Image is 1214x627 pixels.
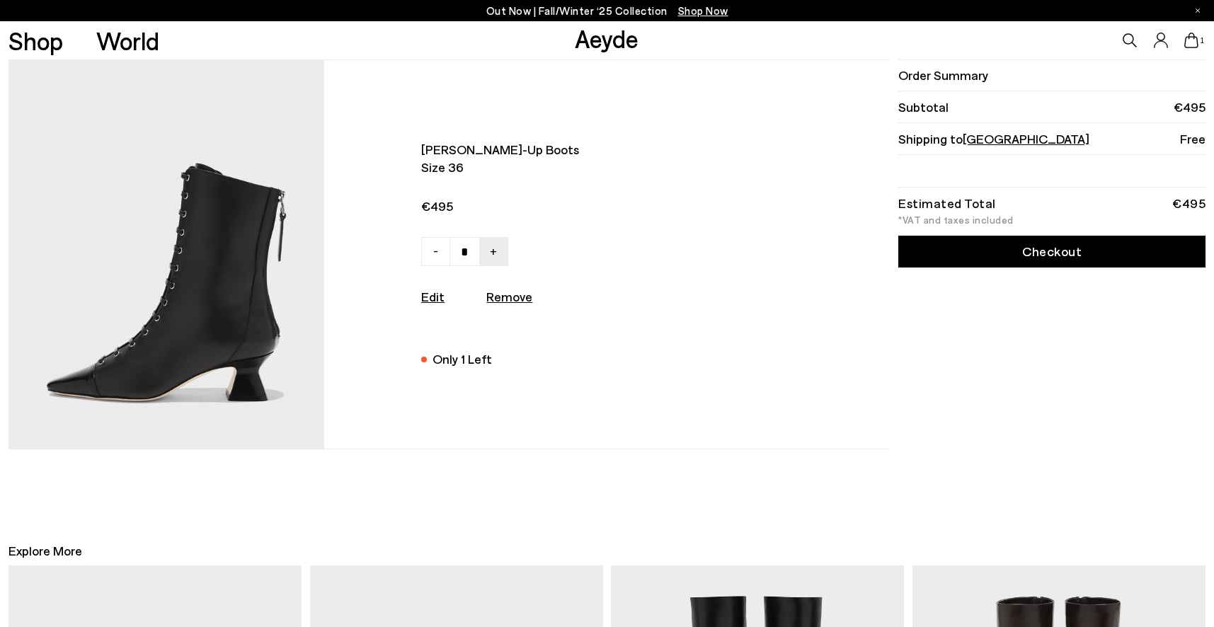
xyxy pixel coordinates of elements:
span: + [490,242,497,259]
div: *VAT and taxes included [898,215,1206,225]
a: Checkout [898,236,1206,268]
a: World [96,28,159,53]
div: Only 1 Left [433,350,492,369]
div: Estimated Total [898,198,996,208]
p: Out Now | Fall/Winter ‘25 Collection [486,2,728,20]
span: Navigate to /collections/new-in [678,4,728,17]
a: Aeyde [575,23,639,53]
span: Size 36 [421,159,765,176]
li: Subtotal [898,91,1206,123]
span: - [433,242,438,259]
span: Shipping to [898,130,1089,148]
a: - [421,237,450,266]
div: €495 [1172,198,1206,208]
span: [PERSON_NAME]-up boots [421,141,765,159]
span: €495 [1174,98,1206,116]
a: Edit [421,289,445,304]
li: Order Summary [898,59,1206,91]
span: Free [1180,130,1206,148]
span: €495 [421,197,765,215]
img: AEYDE_GWENNAPPAPOLIDOCALFLEATHERBLACK_1_580x.jpg [8,60,324,449]
u: Remove [486,289,532,304]
a: 1 [1184,33,1198,48]
a: Shop [8,28,63,53]
span: [GEOGRAPHIC_DATA] [963,131,1089,146]
span: 1 [1198,37,1206,45]
a: + [479,237,508,266]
